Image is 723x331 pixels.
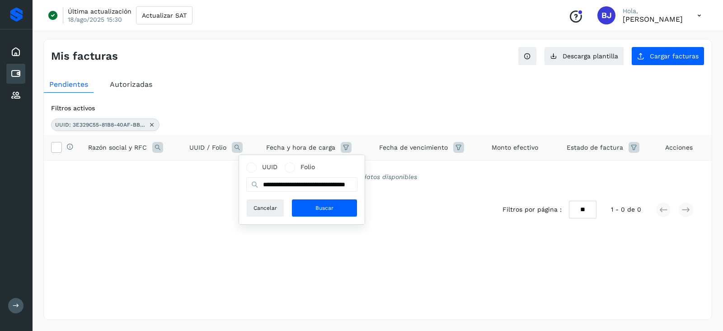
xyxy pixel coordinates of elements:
button: Descarga plantilla [544,47,624,66]
div: Proveedores [6,85,25,105]
span: Descarga plantilla [563,53,618,59]
span: Razón social y RFC [88,143,147,152]
span: Filtros por página : [502,205,562,214]
span: Actualizar SAT [142,12,187,19]
div: UUID: 3E329C55-81B8-40AF-BBF7-55F8D26BB959 [51,118,160,131]
span: Pendientes [49,80,88,89]
span: Fecha de vencimiento [379,143,448,152]
div: Cuentas por pagar [6,64,25,84]
button: Cargar facturas [631,47,704,66]
span: UUID / Folio [189,143,226,152]
span: Acciones [665,143,693,152]
span: Fecha y hora de carga [266,143,335,152]
p: Brayant Javier Rocha Martinez [623,15,683,24]
span: UUID: 3E329C55-81B8-40AF-BBF7-55F8D26BB959 [55,121,146,129]
div: No hay datos disponibles [56,172,700,182]
p: Última actualización [68,7,131,15]
div: Filtros activos [51,104,704,113]
span: Autorizadas [110,80,152,89]
button: Actualizar SAT [136,6,192,24]
span: Estado de factura [567,143,623,152]
span: 1 - 0 de 0 [611,205,641,214]
p: 18/ago/2025 15:30 [68,15,122,24]
p: Hola, [623,7,683,15]
span: Cargar facturas [650,53,699,59]
span: Monto efectivo [492,143,538,152]
h4: Mis facturas [51,50,118,63]
div: Inicio [6,42,25,62]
